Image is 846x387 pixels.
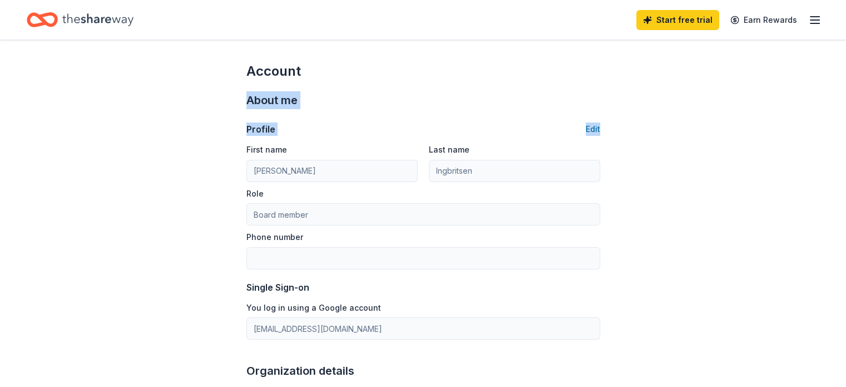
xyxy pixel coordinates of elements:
[246,188,264,199] label: Role
[724,10,804,30] a: Earn Rewards
[27,7,133,33] a: Home
[246,232,303,243] label: Phone number
[586,123,600,136] button: Edit
[429,144,469,155] label: Last name
[246,302,381,313] label: You log in using a Google account
[246,123,275,136] div: Profile
[246,91,600,109] div: About me
[246,62,600,80] div: Account
[246,281,600,294] div: Single Sign-on
[246,362,600,380] div: Organization details
[636,10,719,30] a: Start free trial
[246,144,287,155] label: First name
